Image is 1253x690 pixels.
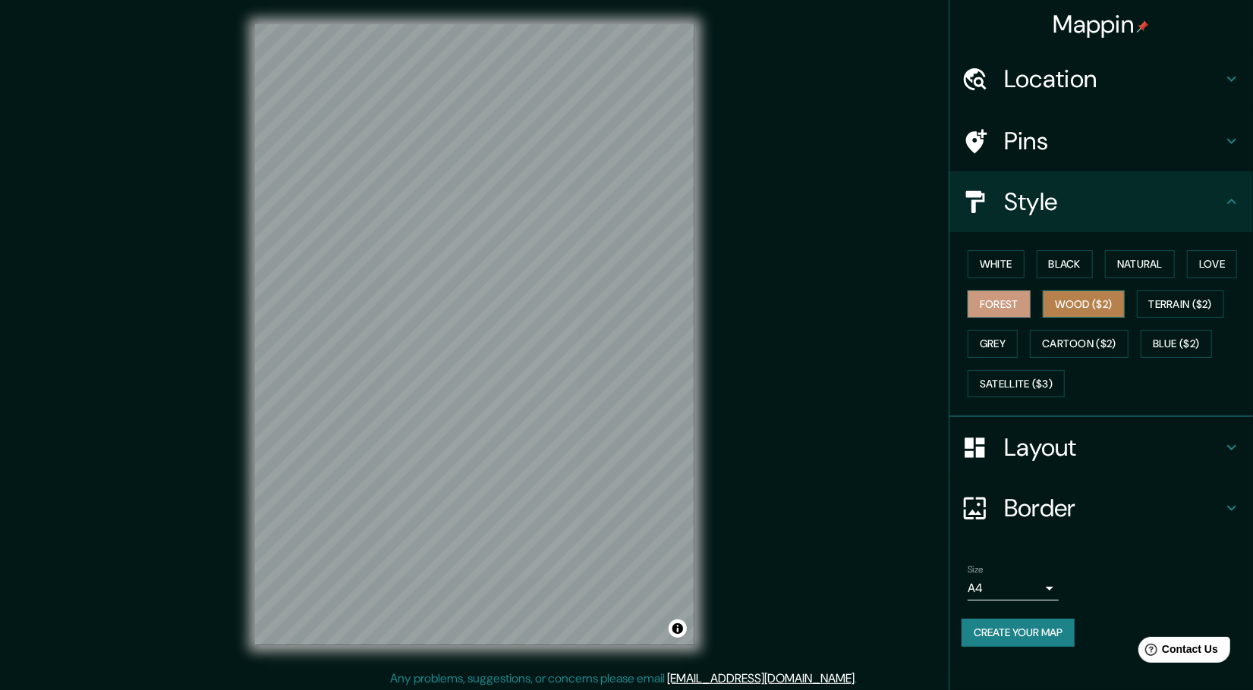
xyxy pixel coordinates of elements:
[968,290,1031,318] button: Forest
[860,670,863,688] div: .
[1137,290,1225,318] button: Terrain ($2)
[968,250,1025,278] button: White
[968,370,1065,398] button: Satellite ($3)
[668,670,855,686] a: [EMAIL_ADDRESS][DOMAIN_NAME]
[962,619,1075,647] button: Create your map
[1004,126,1223,156] h4: Pins
[391,670,858,688] p: Any problems, suggestions, or concerns please email .
[1004,432,1223,463] h4: Layout
[968,563,984,576] label: Size
[1004,187,1223,217] h4: Style
[949,49,1253,109] div: Location
[255,24,694,645] canvas: Map
[669,619,687,638] button: Toggle attribution
[1053,9,1150,39] h4: Mappin
[949,171,1253,232] div: Style
[1118,631,1236,673] iframe: Help widget launcher
[1037,250,1094,278] button: Black
[949,417,1253,478] div: Layout
[1141,330,1212,358] button: Blue ($2)
[949,478,1253,538] div: Border
[1030,330,1129,358] button: Cartoon ($2)
[1004,64,1223,94] h4: Location
[1105,250,1175,278] button: Natural
[1004,493,1223,523] h4: Border
[1043,290,1125,318] button: Wood ($2)
[1187,250,1237,278] button: Love
[858,670,860,688] div: .
[949,111,1253,171] div: Pins
[968,330,1018,358] button: Grey
[1137,20,1149,33] img: pin-icon.png
[968,576,1059,601] div: A4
